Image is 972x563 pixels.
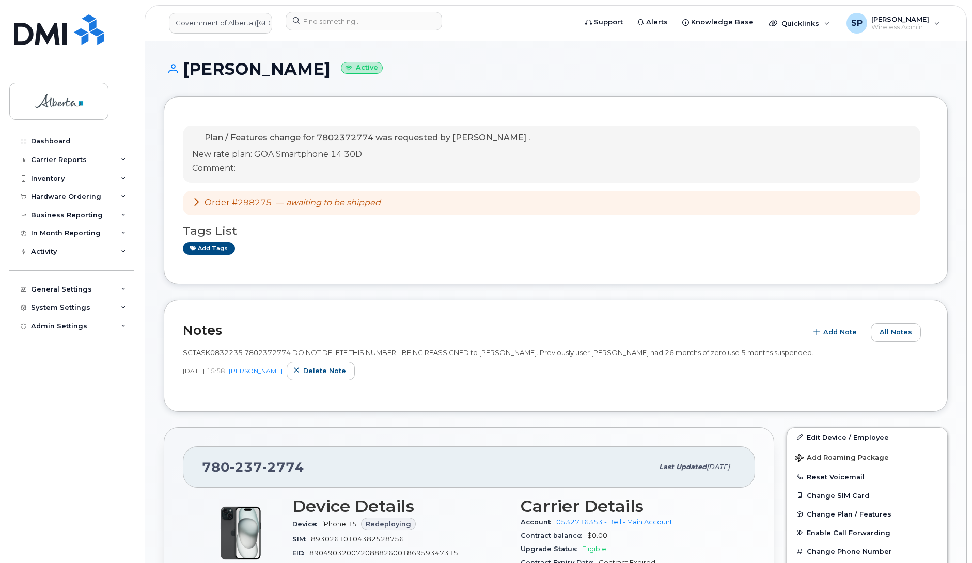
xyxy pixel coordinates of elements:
[202,459,304,475] span: 780
[183,348,813,357] span: SCTASK0832235 7802372774 DO NOT DELETE THIS NUMBER - BEING REASSIGNED to [PERSON_NAME]. Previousl...
[521,497,736,516] h3: Carrier Details
[192,163,530,174] p: Comment:
[207,366,225,375] span: 15:58
[232,198,272,207] a: #298275
[366,519,411,529] span: Redeploying
[229,367,283,375] a: [PERSON_NAME]
[276,198,381,207] span: —
[582,545,606,553] span: Eligible
[303,366,346,376] span: Delete note
[286,198,381,207] em: awaiting to be shipped
[871,323,921,342] button: All Notes
[795,454,889,463] span: Add Roaming Package
[183,323,802,338] h2: Notes
[164,60,948,78] h1: [PERSON_NAME]
[262,459,304,475] span: 2774
[659,463,707,471] span: Last updated
[787,486,947,505] button: Change SIM Card
[787,523,947,542] button: Enable Call Forwarding
[183,366,205,375] span: [DATE]
[787,542,947,560] button: Change Phone Number
[807,529,890,537] span: Enable Call Forwarding
[556,518,672,526] a: 0532716353 - Bell - Main Account
[787,468,947,486] button: Reset Voicemail
[787,505,947,523] button: Change Plan / Features
[521,518,556,526] span: Account
[311,535,404,543] span: 89302610104382528756
[292,535,311,543] span: SIM
[787,428,947,446] a: Edit Device / Employee
[292,549,309,557] span: EID
[230,459,262,475] span: 237
[707,463,730,471] span: [DATE]
[205,198,230,207] span: Order
[292,520,322,528] span: Device
[309,549,458,557] span: 89049032007208882600186959347315
[341,62,383,74] small: Active
[880,327,912,337] span: All Notes
[823,327,857,337] span: Add Note
[287,362,355,380] button: Delete note
[521,532,587,539] span: Contract balance
[521,545,582,553] span: Upgrade Status
[192,149,530,160] p: New rate plan: GOA Smartphone 14 30D
[587,532,607,539] span: $0.00
[205,133,530,142] span: Plan / Features change for 7802372774 was requested by [PERSON_NAME] .
[183,224,929,237] h3: Tags List
[183,242,235,255] a: Add tags
[322,520,357,528] span: iPhone 15
[292,497,508,516] h3: Device Details
[807,323,866,342] button: Add Note
[787,446,947,468] button: Add Roaming Package
[807,510,891,518] span: Change Plan / Features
